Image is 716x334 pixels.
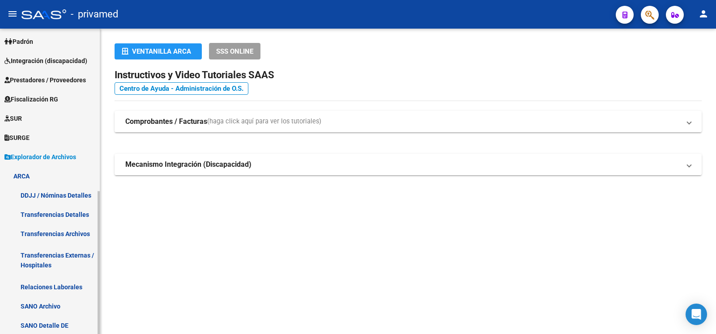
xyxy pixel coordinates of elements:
mat-icon: person [698,8,709,19]
a: Centro de Ayuda - Administración de O.S. [115,82,248,95]
span: Integración (discapacidad) [4,56,87,66]
span: SURGE [4,133,30,143]
strong: Mecanismo Integración (Discapacidad) [125,160,251,169]
span: (haga click aquí para ver los tutoriales) [207,117,321,127]
span: SSS ONLINE [216,47,253,55]
strong: Comprobantes / Facturas [125,117,207,127]
span: Prestadores / Proveedores [4,75,86,85]
h2: Instructivos y Video Tutoriales SAAS [115,67,702,84]
mat-expansion-panel-header: Comprobantes / Facturas(haga click aquí para ver los tutoriales) [115,111,702,132]
button: SSS ONLINE [209,43,260,59]
span: SUR [4,114,22,123]
span: Padrón [4,37,33,47]
button: Ventanilla ARCA [115,43,202,59]
span: Fiscalización RG [4,94,58,104]
span: - privamed [71,4,118,24]
mat-expansion-panel-header: Mecanismo Integración (Discapacidad) [115,154,702,175]
span: Explorador de Archivos [4,152,76,162]
div: Open Intercom Messenger [686,304,707,325]
mat-icon: menu [7,8,18,19]
div: Ventanilla ARCA [122,43,195,59]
